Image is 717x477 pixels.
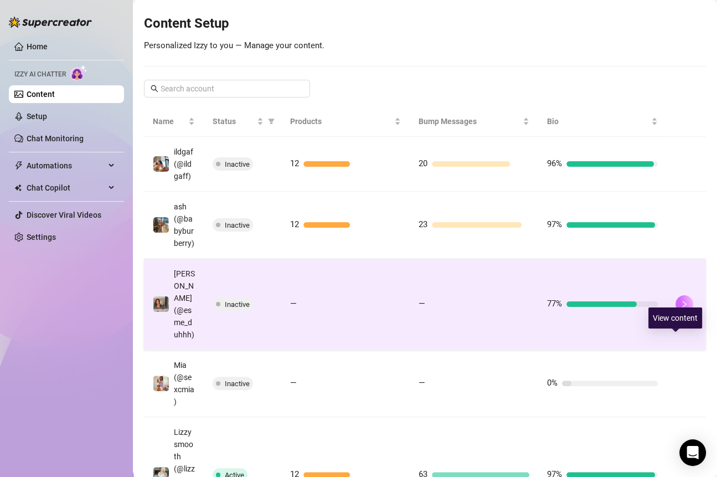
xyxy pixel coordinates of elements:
[547,378,558,388] span: 0%
[225,300,250,309] span: Inactive
[675,295,693,313] button: right
[174,361,194,406] span: Mia (@sexcmia)
[153,156,169,172] img: ildgaf (@ildgaff)
[27,211,101,219] a: Discover Viral Videos
[419,158,427,168] span: 20
[14,69,66,80] span: Izzy AI Chatter
[547,299,562,309] span: 77%
[290,115,392,127] span: Products
[268,118,275,125] span: filter
[161,83,295,95] input: Search account
[547,115,649,127] span: Bio
[27,233,56,242] a: Settings
[419,299,425,309] span: —
[153,376,169,391] img: Mia (@sexcmia)
[174,202,194,248] span: ash (@babyburberry)
[290,378,297,388] span: —
[290,219,299,229] span: 12
[225,379,250,388] span: Inactive
[27,157,105,175] span: Automations
[144,106,204,137] th: Name
[648,307,702,329] div: View content
[153,115,186,127] span: Name
[174,269,195,339] span: [PERSON_NAME] (@esme_duhhh)
[290,299,297,309] span: —
[410,106,538,137] th: Bump Messages
[174,147,193,181] span: ildgaf (@ildgaff)
[153,296,169,312] img: Esmeralda (@esme_duhhh)
[419,219,427,229] span: 23
[204,106,281,137] th: Status
[70,65,87,81] img: AI Chatter
[151,85,158,93] span: search
[9,17,92,28] img: logo-BBDzfeDw.svg
[213,115,255,127] span: Status
[27,179,105,197] span: Chat Copilot
[144,40,324,50] span: Personalized Izzy to you — Manage your content.
[538,106,667,137] th: Bio
[14,184,22,192] img: Chat Copilot
[290,158,299,168] span: 12
[14,161,23,170] span: thunderbolt
[547,158,562,168] span: 96%
[225,221,250,229] span: Inactive
[144,15,706,33] h3: Content Setup
[27,42,48,51] a: Home
[281,106,410,137] th: Products
[225,160,250,168] span: Inactive
[266,113,277,130] span: filter
[680,300,688,308] span: right
[679,439,706,466] div: Open Intercom Messenger
[27,134,84,143] a: Chat Monitoring
[27,90,55,99] a: Content
[547,219,562,229] span: 97%
[153,217,169,233] img: ash (@babyburberry)
[419,115,520,127] span: Bump Messages
[27,112,47,121] a: Setup
[419,378,425,388] span: —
